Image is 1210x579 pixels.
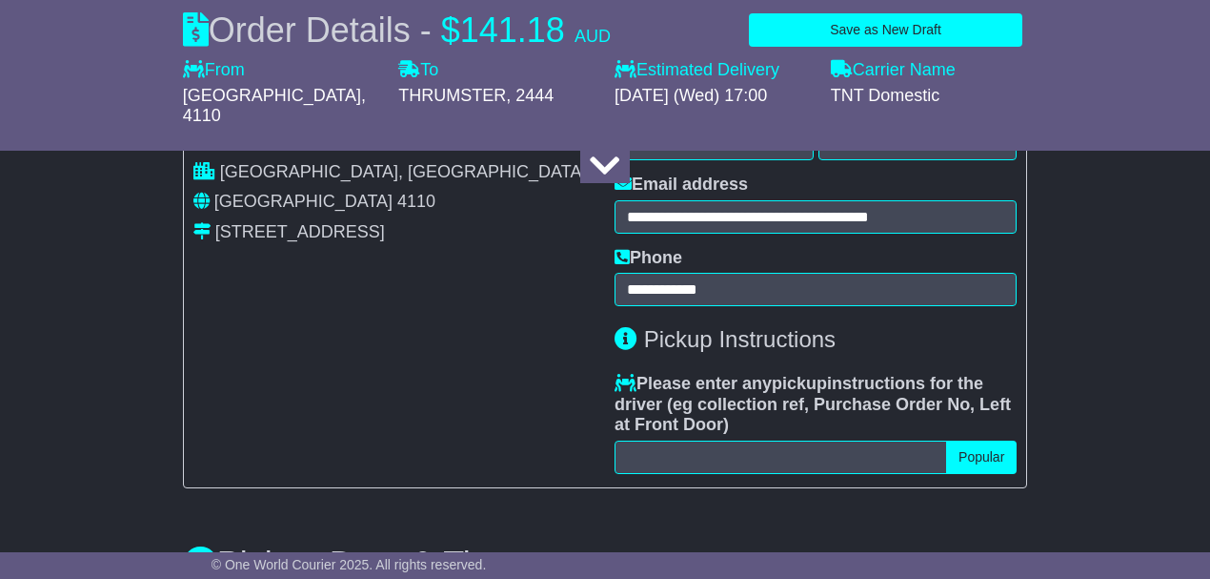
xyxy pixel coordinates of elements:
div: [STREET_ADDRESS] [215,222,385,243]
label: Carrier Name [831,60,956,81]
span: Pickup Instructions [644,326,836,352]
span: , 2444 [506,86,554,105]
span: AUD [575,27,611,46]
div: TNT Domestic [831,86,1028,107]
span: © One World Courier 2025. All rights reserved. [212,557,487,572]
label: Estimated Delivery [615,60,812,81]
span: eg collection ref, Purchase Order No, Left at Front Door [615,395,1011,435]
span: 4110 [397,192,435,211]
span: $ [441,10,460,50]
button: Save as New Draft [749,13,1023,47]
label: From [183,60,245,81]
span: THRUMSTER [398,86,506,105]
label: To [398,60,438,81]
div: [DATE] (Wed) 17:00 [615,86,812,107]
button: Popular [946,441,1017,474]
div: Order Details - [183,10,611,51]
span: 141.18 [460,10,565,50]
label: Please enter any instructions for the driver ( ) [615,374,1017,436]
span: , 4110 [183,86,366,126]
label: Phone [615,248,682,269]
label: Email address [615,175,748,196]
span: [GEOGRAPHIC_DATA] [214,192,393,211]
span: pickup [772,374,827,393]
span: [GEOGRAPHIC_DATA] [183,86,361,105]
